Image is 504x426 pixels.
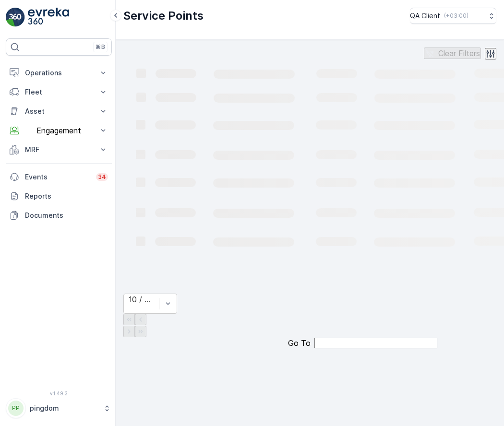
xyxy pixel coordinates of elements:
p: Events [25,172,90,182]
img: logo [6,8,25,27]
a: Documents [6,206,112,225]
button: Fleet [6,83,112,102]
p: Service Points [123,8,204,24]
span: Go To [288,339,311,347]
p: 34 [98,173,106,181]
p: Asset [25,106,93,116]
a: Reports [6,187,112,206]
span: v 1.49.3 [6,390,112,396]
p: Reports [25,191,108,201]
p: Fleet [25,87,93,97]
p: Clear Filters [438,49,480,58]
button: Operations [6,63,112,83]
button: Engagement [6,121,112,140]
p: Operations [25,68,93,78]
p: ( +03:00 ) [444,12,468,20]
p: pingdom [30,403,98,413]
button: Asset [6,102,112,121]
button: Clear Filters [424,47,481,59]
button: MRF [6,140,112,159]
button: QA Client(+03:00) [410,8,496,24]
div: PP [8,401,24,416]
a: Events34 [6,167,112,187]
p: QA Client [410,11,440,21]
p: Engagement [25,126,93,135]
p: Documents [25,211,108,220]
div: 10 / Page [129,295,154,304]
img: logo_light-DOdMpM7g.png [28,8,69,27]
p: MRF [25,145,93,154]
p: ⌘B [96,43,105,51]
button: PPpingdom [6,398,112,418]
